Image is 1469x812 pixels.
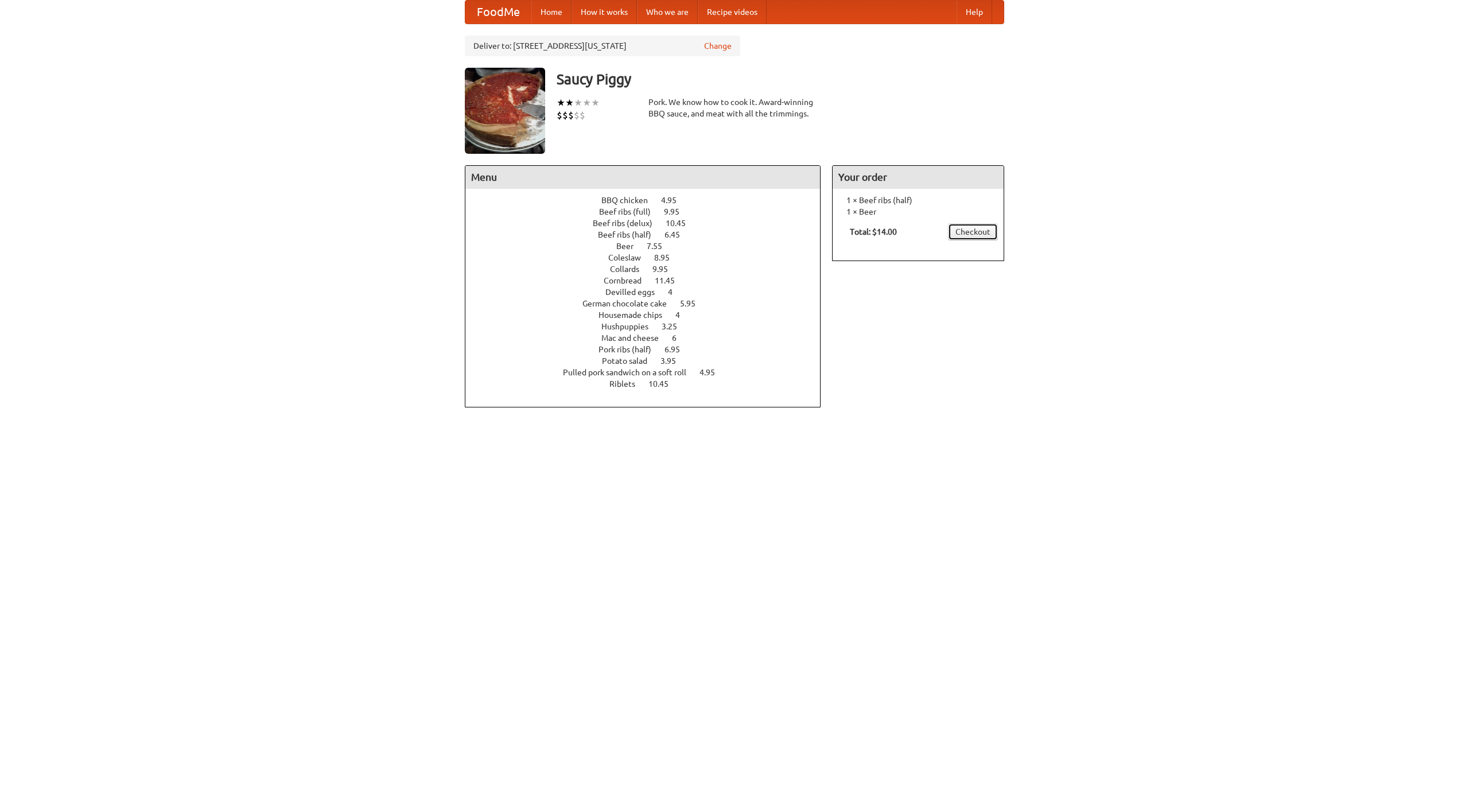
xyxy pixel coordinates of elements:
span: Mac and cheese [601,333,670,343]
span: 9.95 [664,207,691,216]
span: Housemade chips [599,310,674,320]
img: angular.jpg [465,68,545,154]
div: Deliver to: [STREET_ADDRESS][US_STATE] [465,36,740,56]
span: Cornbread [604,276,653,285]
span: 4.95 [699,368,726,377]
span: 9.95 [652,265,679,274]
span: Beer [616,242,645,251]
h3: Saucy Piggy [557,68,1004,91]
span: 7.55 [647,242,674,251]
li: ★ [591,96,600,109]
a: Beef ribs (delux) 10.45 [593,219,707,228]
li: ★ [582,96,591,109]
span: 11.45 [655,276,686,285]
a: Collards 9.95 [610,265,689,274]
span: Collards [610,265,651,274]
span: Devilled eggs [605,287,666,297]
li: $ [580,109,585,122]
span: 4 [675,310,691,320]
a: Potato salad 3.95 [602,356,697,366]
span: 4 [668,287,684,297]
span: Beef ribs (full) [599,207,662,216]
span: 5.95 [680,299,707,308]
li: ★ [557,96,565,109]
a: Coleslaw 8.95 [608,253,691,262]
span: 4.95 [661,196,688,205]
h4: Menu [465,166,820,189]
li: ★ [574,96,582,109]
a: Recipe videos [698,1,767,24]
a: Pork ribs (half) 6.95 [599,345,701,354]
a: BBQ chicken 4.95 [601,196,698,205]
a: Beef ribs (half) 6.45 [598,230,701,239]
a: Pulled pork sandwich on a soft roll 4.95 [563,368,736,377]
span: Riblets [609,379,647,388]
a: Devilled eggs 4 [605,287,694,297]
a: How it works [572,1,637,24]
a: Home [531,1,572,24]
span: German chocolate cake [582,299,678,308]
span: Coleslaw [608,253,652,262]
a: Cornbread 11.45 [604,276,696,285]
a: Help [957,1,992,24]
span: Hushpuppies [601,322,660,331]
span: Pork ribs (half) [599,345,663,354]
a: FoodMe [465,1,531,24]
span: Beef ribs (delux) [593,219,664,228]
span: 6 [672,333,688,343]
span: Beef ribs (half) [598,230,663,239]
a: Checkout [948,223,998,240]
li: 1 × Beef ribs (half) [838,195,998,206]
div: Pork. We know how to cook it. Award-winning BBQ sauce, and meat with all the trimmings. [648,96,821,119]
li: $ [562,109,568,122]
span: 6.45 [664,230,691,239]
li: ★ [565,96,574,109]
span: Pulled pork sandwich on a soft roll [563,368,698,377]
a: German chocolate cake 5.95 [582,299,717,308]
span: 3.95 [660,356,687,366]
a: Who we are [637,1,698,24]
span: Potato salad [602,356,659,366]
a: Mac and cheese 6 [601,333,698,343]
a: Change [704,40,732,52]
span: BBQ chicken [601,196,659,205]
a: Hushpuppies 3.25 [601,322,698,331]
a: Housemade chips 4 [599,310,701,320]
a: Riblets 10.45 [609,379,690,388]
a: Beer 7.55 [616,242,683,251]
span: 6.95 [664,345,691,354]
li: $ [557,109,562,122]
span: 3.25 [662,322,689,331]
h4: Your order [833,166,1004,189]
b: Total: $14.00 [850,227,897,236]
li: 1 × Beer [838,206,998,217]
li: $ [568,109,574,122]
span: 10.45 [666,219,697,228]
li: $ [574,109,580,122]
span: 10.45 [648,379,680,388]
a: Beef ribs (full) 9.95 [599,207,701,216]
span: 8.95 [654,253,681,262]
